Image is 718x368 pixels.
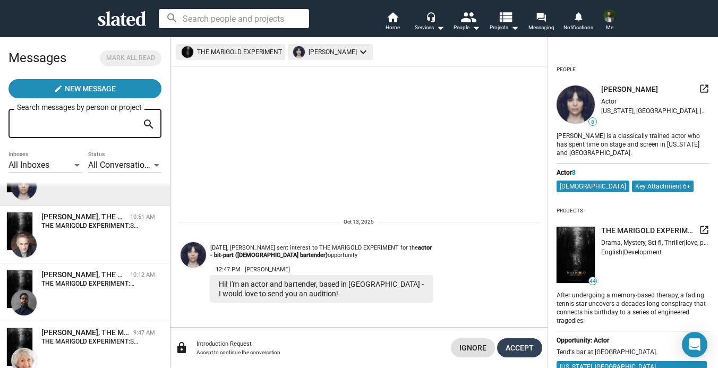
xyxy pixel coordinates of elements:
[41,212,126,222] div: Vincent Ticali, THE MARIGOLD EXPERIMENT
[589,119,596,125] span: 8
[622,249,624,256] span: |
[557,130,710,158] div: [PERSON_NAME] is a classically trained actor who has spent time on stage and screen in [US_STATE]...
[41,222,130,229] strong: THE MARIGOLD EXPERIMENT:
[293,46,305,58] img: undefined
[632,181,694,192] mat-chip: Key Attachment 6+
[216,266,241,273] span: 12:47 PM
[386,11,399,23] mat-icon: home
[601,98,710,105] div: Actor
[699,225,710,235] mat-icon: launch
[41,328,129,338] div: Mary Looram, THE MARIGOLD EXPERIMENT
[557,289,710,326] div: After undergoing a memory-based therapy, a fading tennis star uncovers a decades-long conspiracy ...
[624,249,662,256] span: Development
[142,116,155,133] mat-icon: search
[88,160,153,170] span: All Conversations
[130,213,155,220] time: 10:51 AM
[133,329,155,336] time: 9:47 AM
[411,11,448,34] button: Services
[557,203,583,218] div: Projects
[451,338,495,357] button: Ignore
[557,62,576,77] div: People
[508,21,521,34] mat-icon: arrow_drop_down
[41,270,126,280] div: Poya Shohani, THE MARIGOLD EXPERIMENT
[415,21,445,34] div: Services
[459,338,486,357] span: Ignore
[601,249,622,256] span: English
[245,266,290,273] span: [PERSON_NAME]
[506,338,534,357] span: Accept
[536,12,546,22] mat-icon: forum
[426,12,435,21] mat-icon: headset_mic
[557,181,629,192] mat-chip: [DEMOGRAPHIC_DATA]
[528,21,554,34] span: Messaging
[7,328,32,366] img: THE MARIGOLD EXPERIMENT
[448,11,485,34] button: People
[210,244,432,259] strong: actor - bit-part ([DEMOGRAPHIC_DATA] bartender)
[572,169,576,176] span: 8
[490,21,519,34] span: Projects
[563,21,593,34] span: Notifications
[11,290,37,315] img: Poya Shohani
[130,222,630,229] span: Slated surfaced THE MARIGOLD EXPERIMENT as a match for my Actor interest. I would love to share m...
[606,21,613,34] span: Me
[498,9,513,24] mat-icon: view_list
[100,50,161,66] button: Mark all read
[601,84,658,95] span: [PERSON_NAME]
[196,349,442,355] div: Accept to continue the conversation
[560,11,597,34] a: Notifications
[603,10,616,22] img: Felix Nunez JR
[485,11,523,34] button: Projects
[684,239,686,246] span: |
[41,280,134,287] strong: THE MARIGOLD EXPERIMENT:
[41,338,130,345] strong: THE MARIGOLD EXPERIMENT:
[469,21,482,34] mat-icon: arrow_drop_down
[573,11,583,21] mat-icon: notifications
[288,44,373,60] mat-chip: [PERSON_NAME]
[601,239,684,246] span: Drama, Mystery, Sci-fi, Thriller
[159,9,309,28] input: Search people and projects
[523,11,560,34] a: Messaging
[7,270,32,308] img: THE MARIGOLD EXPERIMENT
[454,21,480,34] div: People
[178,240,208,305] a: Katrina Mattson
[699,83,710,94] mat-icon: launch
[106,53,155,64] span: Mark all read
[8,79,161,98] button: New Message
[11,232,37,258] img: Vincent Ticali
[65,79,116,98] span: New Message
[130,338,630,345] span: Slated surfaced THE MARIGOLD EXPERIMENT as a match for my Actor interest. I would love to share m...
[557,348,710,357] div: Tend's bar at [GEOGRAPHIC_DATA].
[434,21,447,34] mat-icon: arrow_drop_down
[210,244,433,260] div: [DATE], [PERSON_NAME] sent interest to THE MARIGOLD EXPERIMENT for the opportunity
[682,332,707,357] div: Open Intercom Messenger
[557,85,595,124] img: undefined
[210,275,433,303] div: Hi! I'm an actor and bartender, based in [GEOGRAPHIC_DATA] - I would love to send you an audition!
[54,84,63,93] mat-icon: create
[557,169,710,176] div: Actor
[130,271,155,278] time: 10:12 AM
[557,227,595,284] img: undefined
[357,46,370,58] mat-icon: keyboard_arrow_down
[181,242,206,268] img: Katrina Mattson
[497,338,542,357] button: Accept
[601,107,710,115] div: [US_STATE], [GEOGRAPHIC_DATA], [GEOGRAPHIC_DATA]
[601,226,695,236] span: THE MARIGOLD EXPERIMENT
[386,21,400,34] span: Home
[175,341,188,354] mat-icon: lock
[374,11,411,34] a: Home
[196,340,442,347] div: Introduction Request
[8,160,49,170] span: All Inboxes
[8,45,66,71] h2: Messages
[7,212,32,250] img: THE MARIGOLD EXPERIMENT
[597,7,622,35] button: Felix Nunez JRMe
[589,278,596,285] span: 44
[557,337,710,344] div: Opportunity: Actor
[460,9,476,24] mat-icon: people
